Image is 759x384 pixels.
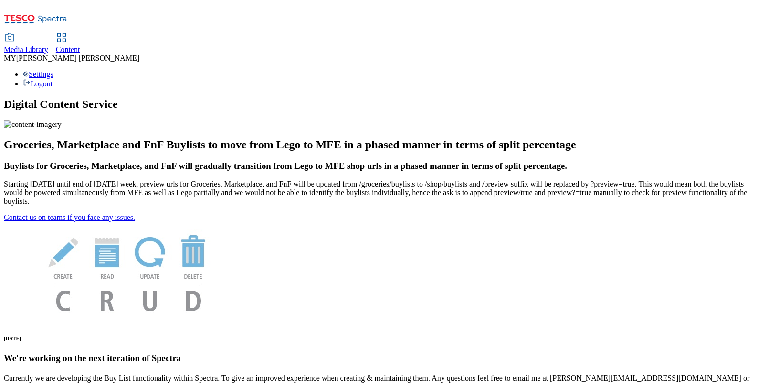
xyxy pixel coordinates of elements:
[4,180,755,206] p: Starting [DATE] until end of [DATE] week, preview urls for Groceries, Marketplace, and FnF will b...
[4,34,48,54] a: Media Library
[4,222,252,322] img: News Image
[4,213,135,221] a: Contact us on teams if you face any issues.
[4,353,755,363] h3: We're working on the next iteration of Spectra
[4,45,48,53] span: Media Library
[4,54,16,62] span: MY
[16,54,139,62] span: [PERSON_NAME] [PERSON_NAME]
[4,120,62,129] img: content-imagery
[23,80,53,88] a: Logout
[4,98,755,111] h1: Digital Content Service
[56,45,80,53] span: Content
[56,34,80,54] a: Content
[23,70,53,78] a: Settings
[4,138,755,151] h2: Groceries, Marketplace and FnF Buylists to move from Lego to MFE in a phased manner in terms of s...
[4,161,755,171] h3: Buylists for Groceries, Marketplace, and FnF will gradually transition from Lego to MFE shop urls...
[4,335,755,341] h6: [DATE]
